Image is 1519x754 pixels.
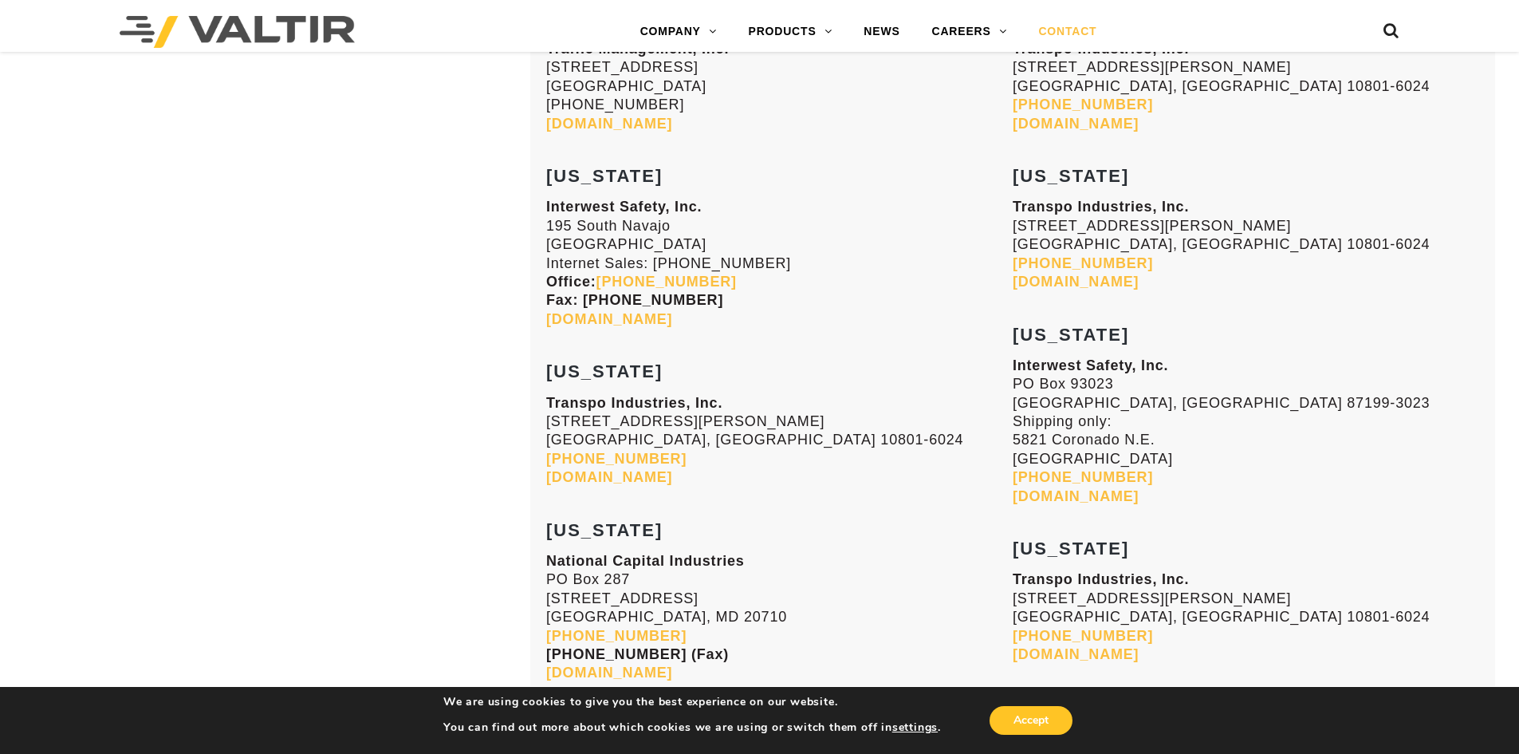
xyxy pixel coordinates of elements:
a: [DOMAIN_NAME] [1013,646,1139,662]
a: [DOMAIN_NAME] [1013,274,1139,290]
p: PO Box 93023 [GEOGRAPHIC_DATA], [GEOGRAPHIC_DATA] 87199-3023 Shipping only: 5821 Coronado N.E. [G... [1013,357,1479,506]
button: Accept [990,706,1072,735]
a: COMPANY [624,16,733,48]
a: [DOMAIN_NAME] [1013,488,1139,504]
a: PRODUCTS [733,16,848,48]
strong: [US_STATE] [546,520,663,540]
a: [PHONE_NUMBER] [1013,255,1153,271]
a: [DOMAIN_NAME] [546,665,672,681]
a: CONTACT [1022,16,1112,48]
strong: Office: [546,274,737,290]
p: [STREET_ADDRESS] [GEOGRAPHIC_DATA] [PHONE_NUMBER] [546,40,1013,133]
img: Valtir [120,16,355,48]
strong: [US_STATE] [1013,539,1129,559]
strong: Fax: [PHONE_NUMBER] [546,292,723,308]
strong: [PHONE_NUMBER] (Fax) [546,646,729,662]
strong: [US_STATE] [546,361,663,381]
strong: [US_STATE] [546,166,663,186]
p: PO Box 287 [STREET_ADDRESS] [GEOGRAPHIC_DATA], MD 20710 [546,552,1013,683]
strong: [US_STATE] [1013,325,1129,345]
a: [PHONE_NUMBER] [596,274,737,290]
strong: Interwest Safety, Inc. [546,199,702,215]
strong: National Capital Industries [546,553,745,569]
a: [PHONE_NUMBER] [1013,97,1153,113]
p: [STREET_ADDRESS][PERSON_NAME] [GEOGRAPHIC_DATA], [GEOGRAPHIC_DATA] 10801-6024 [1013,40,1479,133]
a: NEWS [848,16,915,48]
a: [PHONE_NUMBER] [546,628,687,644]
p: You can find out more about which cookies we are using or switch them off in . [443,720,941,735]
a: CAREERS [916,16,1023,48]
strong: [US_STATE] [1013,166,1129,186]
a: [PHONE_NUMBER] [1013,469,1153,485]
p: [STREET_ADDRESS][PERSON_NAME] [GEOGRAPHIC_DATA], [GEOGRAPHIC_DATA] 10801-6024 [1013,198,1479,291]
a: [DOMAIN_NAME] [546,469,672,485]
strong: Transpo Industries, Inc. [1013,199,1189,215]
a: [DOMAIN_NAME] [546,311,672,327]
strong: Transpo Industries, Inc. [546,395,722,411]
p: We are using cookies to give you the best experience on our website. [443,695,941,709]
a: [PHONE_NUMBER] [546,451,687,467]
p: [STREET_ADDRESS][PERSON_NAME] [GEOGRAPHIC_DATA], [GEOGRAPHIC_DATA] 10801-6024 [1013,570,1479,664]
a: [DOMAIN_NAME] [1013,116,1139,132]
a: [DOMAIN_NAME] [546,116,672,132]
button: settings [892,720,938,735]
p: 195 South Navajo [GEOGRAPHIC_DATA] Internet Sales: [PHONE_NUMBER] [546,198,1013,329]
a: [PHONE_NUMBER] [1013,628,1153,644]
strong: Interwest Safety, Inc. [1013,357,1168,373]
p: [STREET_ADDRESS][PERSON_NAME] [GEOGRAPHIC_DATA], [GEOGRAPHIC_DATA] 10801-6024 [546,394,1013,488]
strong: Transpo Industries, Inc. [1013,571,1189,587]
